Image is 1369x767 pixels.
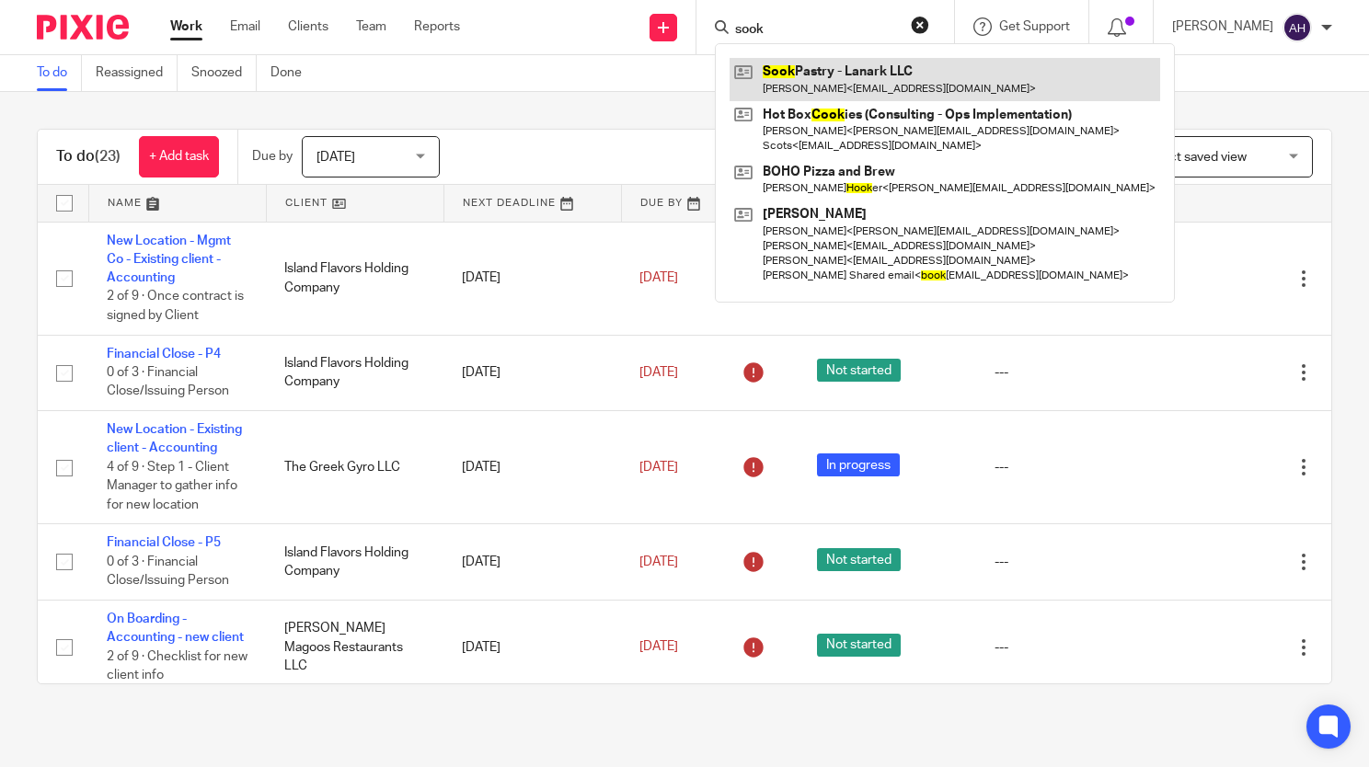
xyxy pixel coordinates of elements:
[107,348,221,361] a: Financial Close - P4
[107,291,244,323] span: 2 of 9 · Once contract is signed by Client
[443,335,621,410] td: [DATE]
[639,555,678,568] span: [DATE]
[999,20,1070,33] span: Get Support
[107,612,244,644] a: On Boarding - Accounting - new client
[139,136,219,177] a: + Add task
[1144,151,1247,164] span: Select saved view
[733,22,899,39] input: Search
[96,55,178,91] a: Reassigned
[911,16,929,34] button: Clear
[639,366,678,379] span: [DATE]
[639,641,678,654] span: [DATE]
[995,363,1135,382] div: ---
[1172,17,1273,36] p: [PERSON_NAME]
[191,55,257,91] a: Snoozed
[443,600,621,694] td: [DATE]
[37,15,129,40] img: Pixie
[107,366,229,398] span: 0 of 3 · Financial Close/Issuing Person
[443,524,621,600] td: [DATE]
[266,600,443,694] td: [PERSON_NAME] Magoos Restaurants LLC
[288,17,328,36] a: Clients
[639,461,678,474] span: [DATE]
[270,55,316,91] a: Done
[252,147,293,166] p: Due by
[266,335,443,410] td: Island Flavors Holding Company
[639,271,678,284] span: [DATE]
[107,235,231,285] a: New Location - Mgmt Co - Existing client - Accounting
[316,151,355,164] span: [DATE]
[817,634,901,657] span: Not started
[266,222,443,335] td: Island Flavors Holding Company
[414,17,460,36] a: Reports
[266,524,443,600] td: Island Flavors Holding Company
[1283,13,1312,42] img: svg%3E
[56,147,121,166] h1: To do
[817,359,901,382] span: Not started
[107,423,242,454] a: New Location - Existing client - Accounting
[443,411,621,524] td: [DATE]
[995,638,1135,657] div: ---
[230,17,260,36] a: Email
[995,458,1135,476] div: ---
[356,17,386,36] a: Team
[817,548,901,571] span: Not started
[817,453,900,476] span: In progress
[443,222,621,335] td: [DATE]
[107,461,237,511] span: 4 of 9 · Step 1 - Client Manager to gather info for new location
[170,17,202,36] a: Work
[107,650,247,682] span: 2 of 9 · Checklist for new client info
[266,411,443,524] td: The Greek Gyro LLC
[107,555,229,588] span: 0 of 3 · Financial Close/Issuing Person
[95,149,121,164] span: (23)
[37,55,82,91] a: To do
[107,536,221,549] a: Financial Close - P5
[995,553,1135,571] div: ---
